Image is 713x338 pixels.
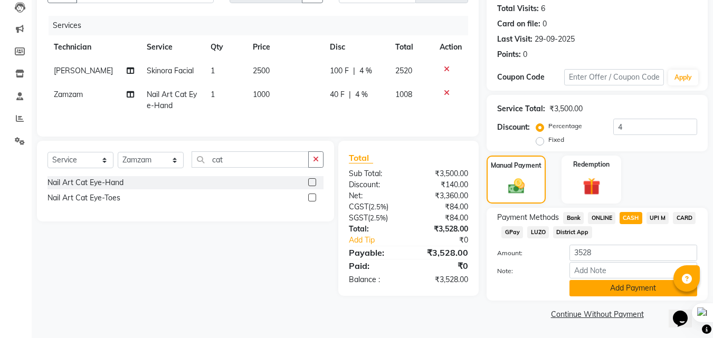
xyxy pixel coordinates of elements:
span: ONLINE [588,212,615,224]
th: Disc [324,35,389,59]
div: ₹140.00 [408,179,476,190]
th: Service [140,35,204,59]
label: Note: [489,266,561,276]
span: [PERSON_NAME] [54,66,113,75]
div: Coupon Code [497,72,564,83]
span: Total [349,152,373,163]
div: Net: [341,190,408,201]
div: 6 [541,3,545,14]
div: Nail Art Cat Eye-Hand [47,177,123,188]
span: District App [553,226,592,238]
button: Add Payment [569,280,697,296]
span: SGST [349,213,368,223]
span: 2520 [395,66,412,75]
a: Add Tip [341,235,420,246]
div: 0 [523,49,527,60]
div: ₹84.00 [408,201,476,213]
label: Fixed [548,135,564,144]
th: Action [433,35,468,59]
button: Apply [668,70,698,85]
span: | [349,89,351,100]
input: Amount [569,245,697,261]
span: 1 [211,90,215,99]
div: Total Visits: [497,3,539,14]
span: CARD [673,212,696,224]
div: Paid: [341,259,408,272]
div: 0 [543,18,547,30]
input: Search or Scan [192,151,309,168]
div: Payable: [341,246,408,259]
span: CGST [349,202,368,211]
div: Services [49,16,476,35]
span: 4 % [355,89,368,100]
span: Payment Methods [497,212,559,223]
input: Enter Offer / Coupon Code [564,69,664,85]
th: Technician [47,35,140,59]
div: Discount: [341,179,408,190]
div: Card on file: [497,18,540,30]
span: 1008 [395,90,412,99]
label: Amount: [489,248,561,258]
img: _gift.svg [577,176,606,197]
span: 4 % [359,65,372,76]
span: 40 F [330,89,345,100]
div: ₹3,528.00 [408,224,476,235]
span: 2.5% [370,202,386,211]
th: Price [246,35,324,59]
div: ₹3,500.00 [408,168,476,179]
span: | [353,65,355,76]
span: GPay [501,226,523,238]
div: ₹0 [420,235,477,246]
span: 100 F [330,65,349,76]
div: ₹0 [408,259,476,272]
a: Continue Without Payment [489,309,706,320]
div: Discount: [497,122,530,133]
div: ₹3,528.00 [408,246,476,259]
div: Sub Total: [341,168,408,179]
span: Nail Art Cat Eye-Hand [147,90,197,110]
th: Qty [204,35,246,59]
label: Percentage [548,121,582,131]
iframe: chat widget [669,296,702,327]
label: Redemption [573,160,610,169]
div: ( ) [341,201,408,213]
div: Last Visit: [497,34,533,45]
div: Balance : [341,274,408,285]
span: Zamzam [54,90,83,99]
span: LUZO [527,226,549,238]
span: 2.5% [370,214,386,222]
span: 1000 [253,90,270,99]
span: 2500 [253,66,270,75]
div: ₹3,360.00 [408,190,476,201]
div: ( ) [341,213,408,224]
input: Add Note [569,262,697,278]
span: 1 [211,66,215,75]
span: Skinora Facial [147,66,194,75]
div: Points: [497,49,521,60]
div: ₹3,500.00 [549,103,583,114]
div: 29-09-2025 [535,34,575,45]
div: ₹3,528.00 [408,274,476,285]
span: CASH [620,212,642,224]
div: ₹84.00 [408,213,476,224]
th: Total [389,35,433,59]
div: Nail Art Cat Eye-Toes [47,192,120,204]
img: _cash.svg [503,177,530,196]
span: Bank [563,212,584,224]
span: UPI M [647,212,669,224]
div: Total: [341,224,408,235]
div: Service Total: [497,103,545,114]
label: Manual Payment [491,161,541,170]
